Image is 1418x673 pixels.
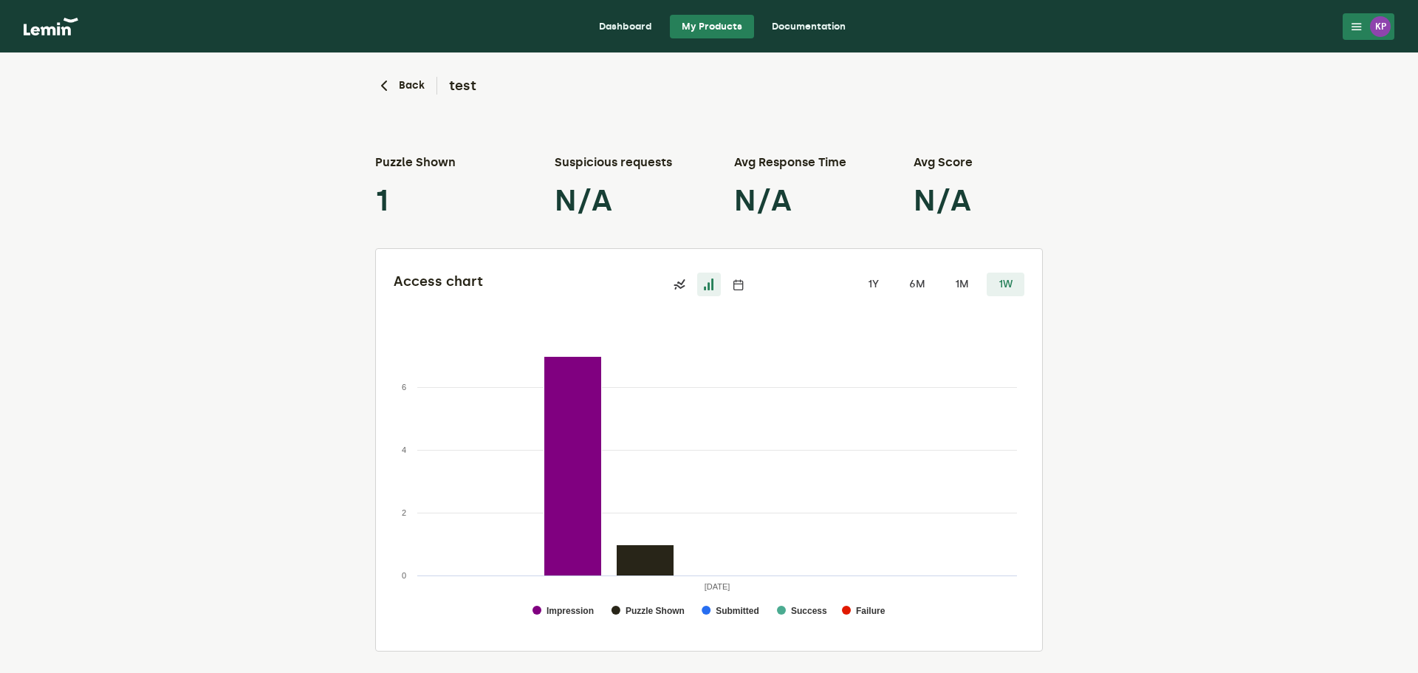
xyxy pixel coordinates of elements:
text: 4 [402,445,406,454]
h3: Avg Response Time [734,154,862,171]
label: 1W [987,273,1024,296]
h3: Avg Score [914,154,1041,171]
button: Back [375,77,425,95]
label: 1M [943,273,981,296]
text: Success [791,606,827,616]
a: My Products [670,15,754,38]
text: Impression [547,606,594,616]
h3: Puzzle Shown [375,154,503,171]
p: N/A [914,183,1041,219]
a: Dashboard [587,15,664,38]
h2: test [436,77,476,95]
img: logo [24,18,78,35]
div: KP [1370,16,1391,37]
button: KP [1343,13,1394,40]
text: [DATE] [705,582,730,591]
label: 6M [897,273,937,296]
text: 0 [402,571,406,580]
text: Failure [856,606,886,616]
text: Puzzle Shown [626,606,685,616]
text: 6 [402,383,406,392]
a: Documentation [760,15,857,38]
p: 1 [375,183,503,219]
p: N/A [555,183,682,219]
label: 1Y [856,273,891,296]
h2: Access chart [394,273,604,290]
h3: Suspicious requests [555,154,682,171]
text: 2 [402,508,406,517]
p: N/A [734,183,862,219]
text: Submitted [716,606,759,616]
